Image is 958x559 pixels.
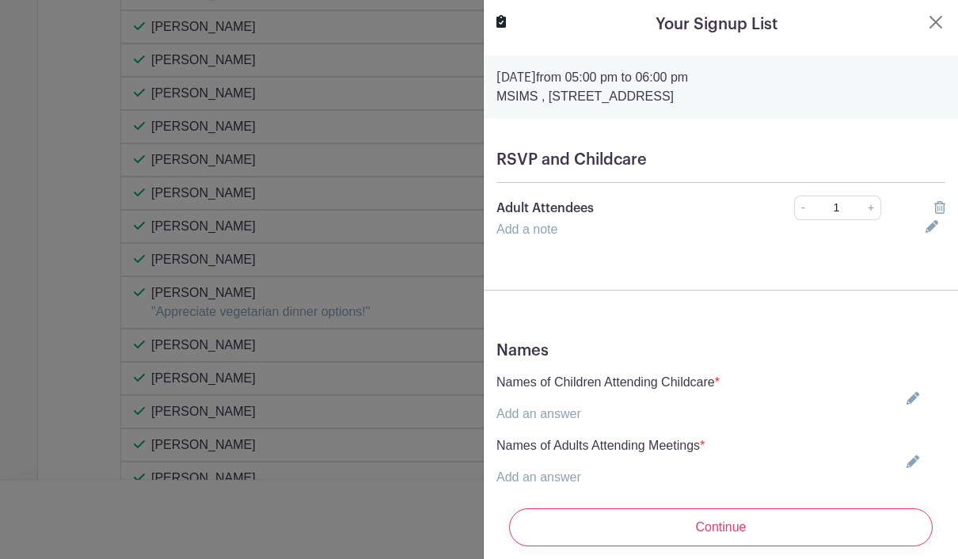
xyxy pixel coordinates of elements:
[861,196,881,220] a: +
[496,222,557,236] a: Add a note
[496,341,945,360] h5: Names
[496,150,945,169] h5: RSVP and Childcare
[496,71,536,84] strong: [DATE]
[509,508,933,546] input: Continue
[496,436,705,455] p: Names of Adults Attending Meetings
[496,470,581,484] a: Add an answer
[496,87,945,106] p: MSIMS , [STREET_ADDRESS]
[496,68,945,87] p: from 05:00 pm to 06:00 pm
[496,407,581,420] a: Add an answer
[656,13,777,36] h5: Your Signup List
[496,373,720,392] p: Names of Children Attending Childcare
[496,199,751,218] p: Adult Attendees
[794,196,812,220] a: -
[926,13,945,32] button: Close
